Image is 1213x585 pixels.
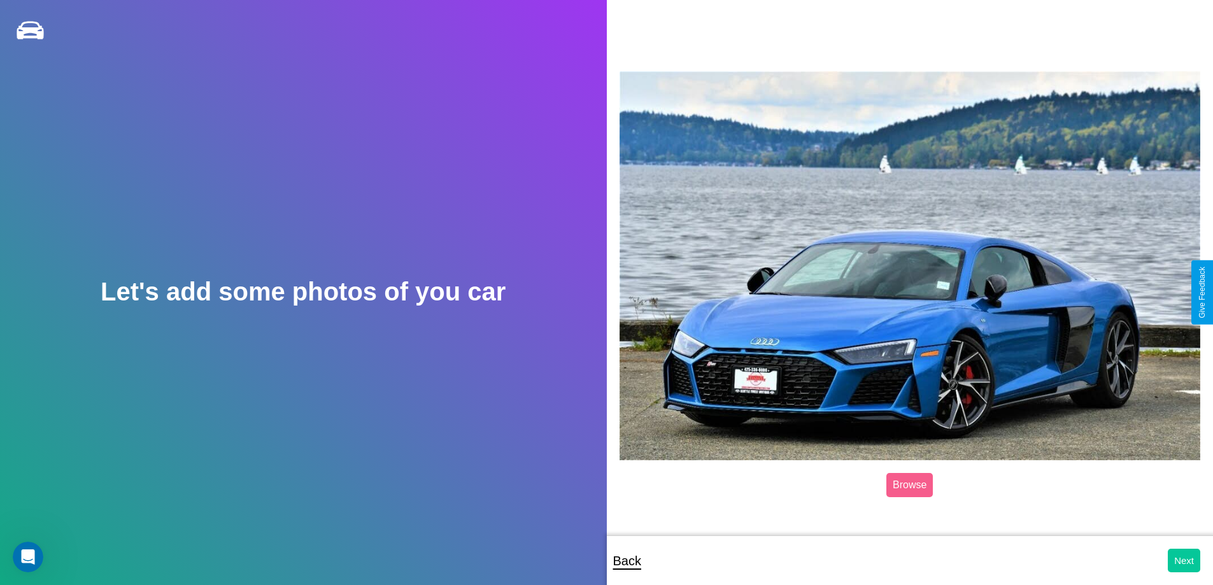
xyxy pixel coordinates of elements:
button: Next [1168,549,1200,572]
iframe: Intercom live chat [13,542,43,572]
div: Give Feedback [1198,267,1207,318]
h2: Let's add some photos of you car [101,278,506,306]
img: posted [620,71,1201,461]
p: Back [613,549,641,572]
label: Browse [886,473,933,497]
